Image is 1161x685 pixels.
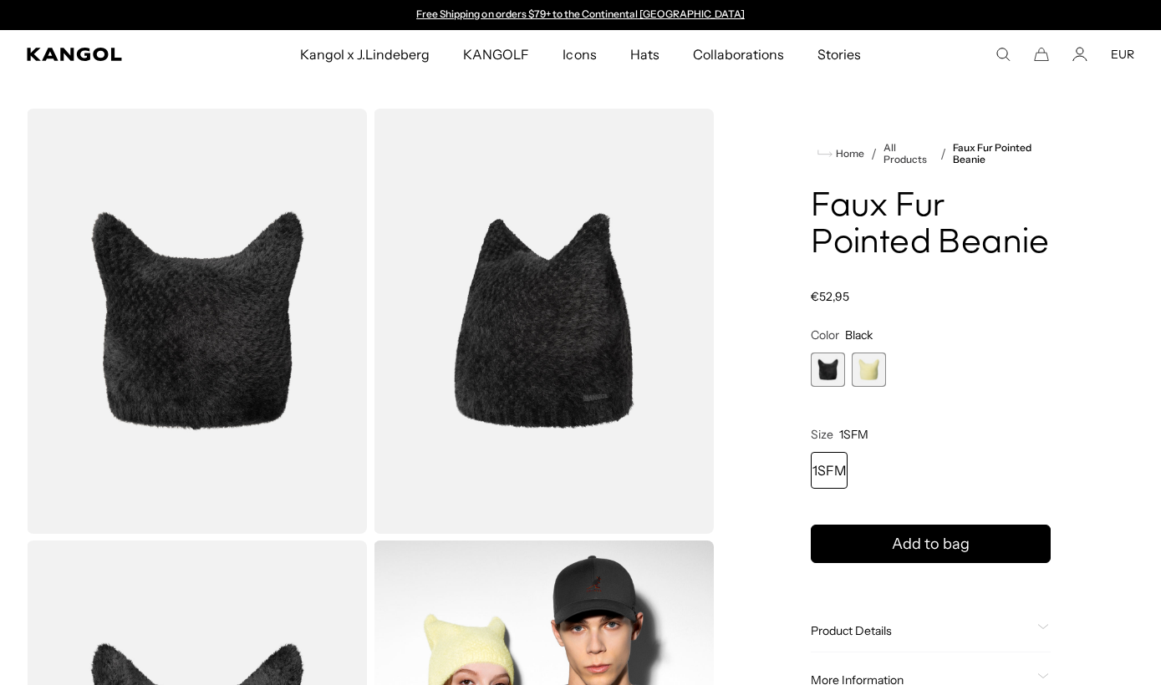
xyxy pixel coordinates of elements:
[630,30,659,79] span: Hats
[811,353,845,387] label: Black
[801,30,878,79] a: Stories
[463,30,529,79] span: KANGOLF
[833,148,864,160] span: Home
[811,623,1031,638] span: Product Details
[546,30,613,79] a: Icons
[934,144,946,164] li: /
[953,142,1051,165] a: Faux Fur Pointed Beanie
[409,8,753,22] div: Announcement
[811,353,845,387] div: 1 of 2
[996,47,1011,62] summary: Search here
[409,8,753,22] slideshow-component: Announcement bar
[693,30,784,79] span: Collaborations
[811,525,1051,563] button: Add to bag
[883,142,934,165] a: All Products
[852,353,886,387] div: 2 of 2
[374,109,714,534] img: color-black
[811,289,849,304] span: €52,95
[563,30,596,79] span: Icons
[852,353,886,387] label: Butter Chiffon
[811,427,833,442] span: Size
[416,8,745,20] a: Free Shipping on orders $79+ to the Continental [GEOGRAPHIC_DATA]
[409,8,753,22] div: 1 of 2
[283,30,447,79] a: Kangol x J.Lindeberg
[839,427,868,442] span: 1SFM
[811,327,839,342] span: Color
[1111,47,1134,62] button: EUR
[811,452,848,489] div: 1SFM
[892,533,970,556] span: Add to bag
[811,142,1051,165] nav: breadcrumbs
[817,30,861,79] span: Stories
[300,30,430,79] span: Kangol x J.Lindeberg
[27,109,367,534] img: color-black
[811,189,1051,262] h1: Faux Fur Pointed Beanie
[845,327,873,342] span: Black
[27,48,197,61] a: Kangol
[614,30,676,79] a: Hats
[676,30,801,79] a: Collaborations
[1072,47,1087,62] a: Account
[864,144,877,164] li: /
[817,146,864,161] a: Home
[446,30,546,79] a: KANGOLF
[1034,47,1049,62] button: Cart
